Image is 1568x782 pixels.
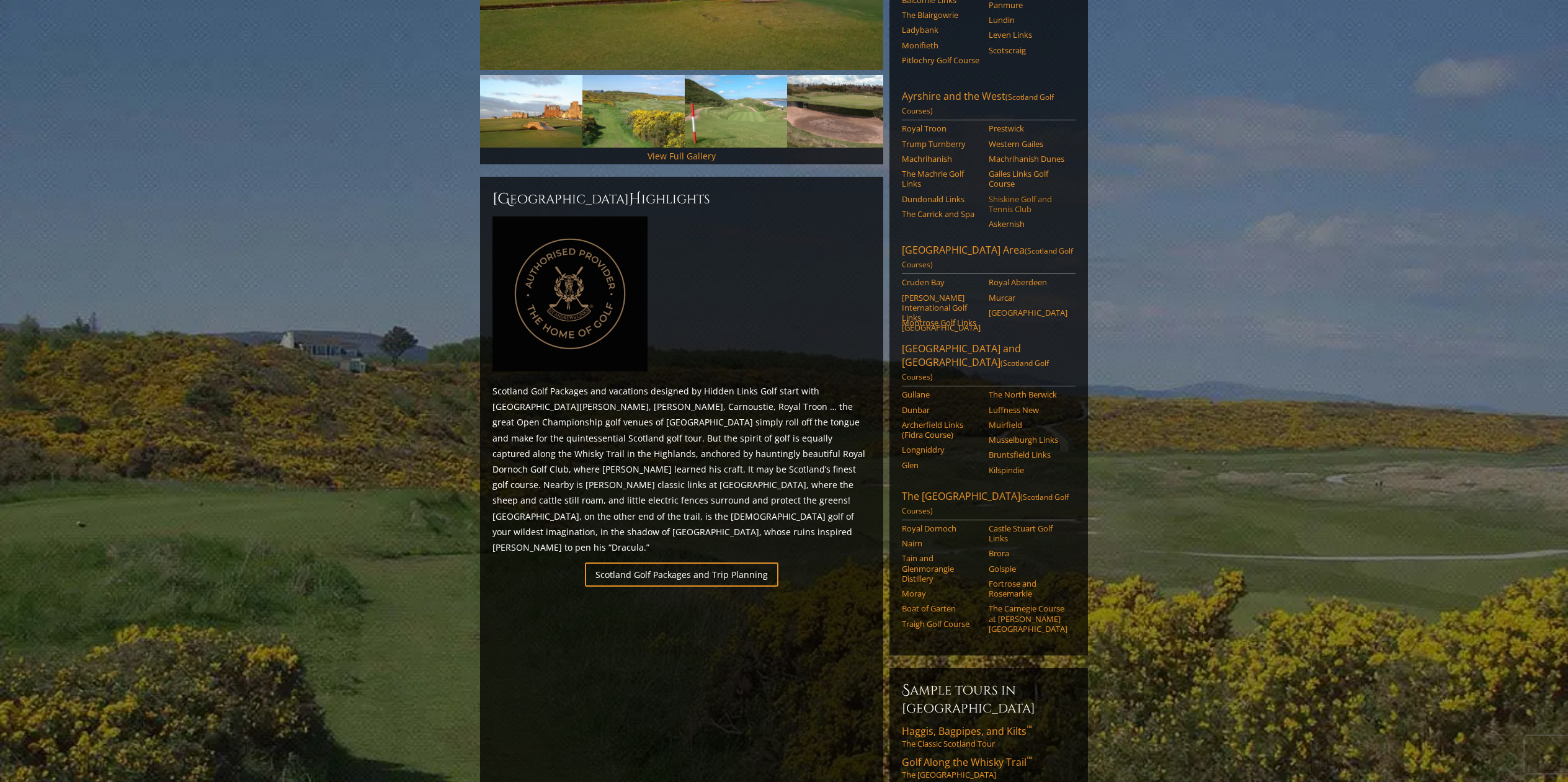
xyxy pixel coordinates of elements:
sup: ™ [1027,754,1032,765]
a: Golf Along the Whisky Trail™The [GEOGRAPHIC_DATA] [902,755,1076,780]
a: Haggis, Bagpipes, and Kilts™The Classic Scotland Tour [902,724,1076,749]
a: Musselburgh Links [989,435,1067,445]
a: Royal Troon [902,123,981,133]
span: H [629,189,641,209]
a: Prestwick [989,123,1067,133]
a: Ayrshire and the West(Scotland Golf Courses) [902,89,1076,120]
a: Western Gailes [989,139,1067,149]
h2: [GEOGRAPHIC_DATA] ighlights [492,189,871,209]
a: The Carrick and Spa [902,209,981,219]
a: Gullane [902,389,981,399]
a: Lundin [989,15,1067,25]
a: Boat of Garten [902,603,981,613]
a: Dundonald Links [902,194,981,204]
a: Fortrose and Rosemarkie [989,579,1067,599]
a: The Blairgowrie [902,10,981,20]
a: [GEOGRAPHIC_DATA] [989,308,1067,318]
a: Pitlochry Golf Course [902,55,981,65]
a: Machrihanish Dunes [989,154,1067,164]
a: Luffness New [989,405,1067,415]
a: The North Berwick [989,389,1067,399]
a: Bruntsfield Links [989,450,1067,460]
a: Longniddry [902,445,981,455]
a: Dunbar [902,405,981,415]
a: Brora [989,548,1067,558]
a: The Carnegie Course at [PERSON_NAME][GEOGRAPHIC_DATA] [989,603,1067,634]
a: Tain and Glenmorangie Distillery [902,553,981,584]
a: Leven Links [989,30,1067,40]
a: Moray [902,589,981,598]
a: Montrose Golf Links [902,318,981,327]
a: Scotland Golf Packages and Trip Planning [585,562,778,587]
p: Scotland Golf Packages and vacations designed by Hidden Links Golf start with [GEOGRAPHIC_DATA][P... [492,383,871,555]
span: (Scotland Golf Courses) [902,492,1069,516]
span: Haggis, Bagpipes, and Kilts [902,724,1032,738]
a: Monifieth [902,40,981,50]
a: Archerfield Links (Fidra Course) [902,420,981,440]
a: Scotscraig [989,45,1067,55]
sup: ™ [1027,723,1032,734]
a: Gailes Links Golf Course [989,169,1067,189]
a: [GEOGRAPHIC_DATA] and [GEOGRAPHIC_DATA](Scotland Golf Courses) [902,342,1076,386]
a: Askernish [989,219,1067,229]
a: Nairn [902,538,981,548]
a: Murcar [989,293,1067,303]
a: Golspie [989,564,1067,574]
a: Machrihanish [902,154,981,164]
a: Kilspindie [989,465,1067,475]
a: The Machrie Golf Links [902,169,981,189]
a: Trump Turnberry [902,139,981,149]
a: The [GEOGRAPHIC_DATA](Scotland Golf Courses) [902,489,1076,520]
a: Glen [902,460,981,470]
a: Royal Dornoch [902,523,981,533]
a: Shiskine Golf and Tennis Club [989,194,1067,215]
a: Cruden Bay [902,277,981,287]
span: Golf Along the Whisky Trail [902,755,1032,769]
a: [PERSON_NAME] International Golf Links [GEOGRAPHIC_DATA] [902,293,981,333]
a: Royal Aberdeen [989,277,1067,287]
a: Muirfield [989,420,1067,430]
h6: Sample Tours in [GEOGRAPHIC_DATA] [902,680,1076,717]
a: Traigh Golf Course [902,619,981,629]
a: [GEOGRAPHIC_DATA] Area(Scotland Golf Courses) [902,243,1076,274]
a: View Full Gallery [648,150,716,162]
a: Ladybank [902,25,981,35]
a: Castle Stuart Golf Links [989,523,1067,544]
